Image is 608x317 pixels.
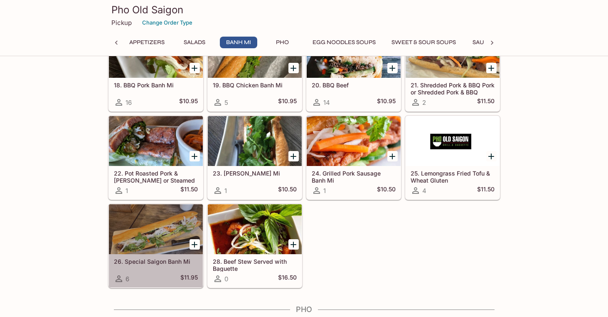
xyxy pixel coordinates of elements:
[224,99,228,106] span: 5
[179,97,198,107] h5: $10.95
[109,28,203,78] div: 18. BBQ Pork Banh Mi
[207,204,302,288] a: 28. Beef Stew Served with Baguette0$16.50
[307,116,401,166] div: 24. Grilled Pork Sausage Banh Mi
[190,151,200,161] button: Add 22. Pot Roasted Pork & Pâté or Steamed Pork Roll & Pâté
[477,186,495,196] h5: $11.50
[405,27,500,111] a: 21. Shredded Pork & BBQ Pork or Shredded Pork & BBQ Chicken2$11.50
[306,27,401,111] a: 20. BBQ Beef14$10.95
[323,99,330,106] span: 14
[180,186,198,196] h5: $11.50
[467,37,505,48] button: Sautéed
[264,37,301,48] button: Pho
[312,82,396,89] h5: 20. BBQ Beef
[220,37,257,48] button: Banh Mi
[224,187,227,195] span: 1
[208,116,302,166] div: 23. Pate Banh Mi
[108,27,203,111] a: 18. BBQ Pork Banh Mi16$10.95
[213,170,297,177] h5: 23. [PERSON_NAME] Mi
[486,63,497,73] button: Add 21. Shredded Pork & BBQ Pork or Shredded Pork & BBQ Chicken
[207,116,302,200] a: 23. [PERSON_NAME] Mi1$10.50
[278,274,297,284] h5: $16.50
[377,97,396,107] h5: $10.95
[406,28,500,78] div: 21. Shredded Pork & BBQ Pork or Shredded Pork & BBQ Chicken
[288,239,299,250] button: Add 28. Beef Stew Served with Baguette
[278,186,297,196] h5: $10.50
[288,63,299,73] button: Add 19. BBQ Chicken Banh Mi
[114,258,198,265] h5: 26. Special Saigon Banh Mi
[111,3,497,16] h3: Pho Old Saigon
[486,151,497,161] button: Add 25. Lemongrass Fried Tofu & Wheat Gluten
[387,151,398,161] button: Add 24. Grilled Pork Sausage Banh Mi
[477,97,495,107] h5: $11.50
[411,170,495,183] h5: 25. Lemongrass Fried Tofu & Wheat Gluten
[190,63,200,73] button: Add 18. BBQ Pork Banh Mi
[108,116,203,200] a: 22. Pot Roasted Pork & [PERSON_NAME] or Steamed Pork Roll & [PERSON_NAME]1$11.50
[213,82,297,89] h5: 19. BBQ Chicken Banh Mi
[176,37,213,48] button: Salads
[387,63,398,73] button: Add 20. BBQ Beef
[308,37,380,48] button: Egg Noodles Soups
[422,99,426,106] span: 2
[125,37,169,48] button: Appetizers
[278,97,297,107] h5: $10.95
[111,19,132,27] p: Pickup
[207,27,302,111] a: 19. BBQ Chicken Banh Mi5$10.95
[307,28,401,78] div: 20. BBQ Beef
[208,204,302,254] div: 28. Beef Stew Served with Baguette
[406,116,500,166] div: 25. Lemongrass Fried Tofu & Wheat Gluten
[126,275,129,283] span: 6
[126,99,132,106] span: 16
[377,186,396,196] h5: $10.50
[323,187,326,195] span: 1
[306,116,401,200] a: 24. Grilled Pork Sausage Banh Mi1$10.50
[224,275,228,283] span: 0
[109,116,203,166] div: 22. Pot Roasted Pork & Pâté or Steamed Pork Roll & Pâté
[405,116,500,200] a: 25. Lemongrass Fried Tofu & Wheat Gluten4$11.50
[288,151,299,161] button: Add 23. Pate Banh Mi
[180,274,198,284] h5: $11.95
[109,204,203,254] div: 26. Special Saigon Banh Mi
[208,28,302,78] div: 19. BBQ Chicken Banh Mi
[108,305,500,314] h4: Pho
[422,187,426,195] span: 4
[108,204,203,288] a: 26. Special Saigon Banh Mi6$11.95
[411,82,495,95] h5: 21. Shredded Pork & BBQ Pork or Shredded Pork & BBQ Chicken
[114,82,198,89] h5: 18. BBQ Pork Banh Mi
[387,37,460,48] button: Sweet & Sour Soups
[213,258,297,272] h5: 28. Beef Stew Served with Baguette
[138,16,196,29] button: Change Order Type
[126,187,128,195] span: 1
[190,239,200,250] button: Add 26. Special Saigon Banh Mi
[312,170,396,183] h5: 24. Grilled Pork Sausage Banh Mi
[114,170,198,183] h5: 22. Pot Roasted Pork & [PERSON_NAME] or Steamed Pork Roll & [PERSON_NAME]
